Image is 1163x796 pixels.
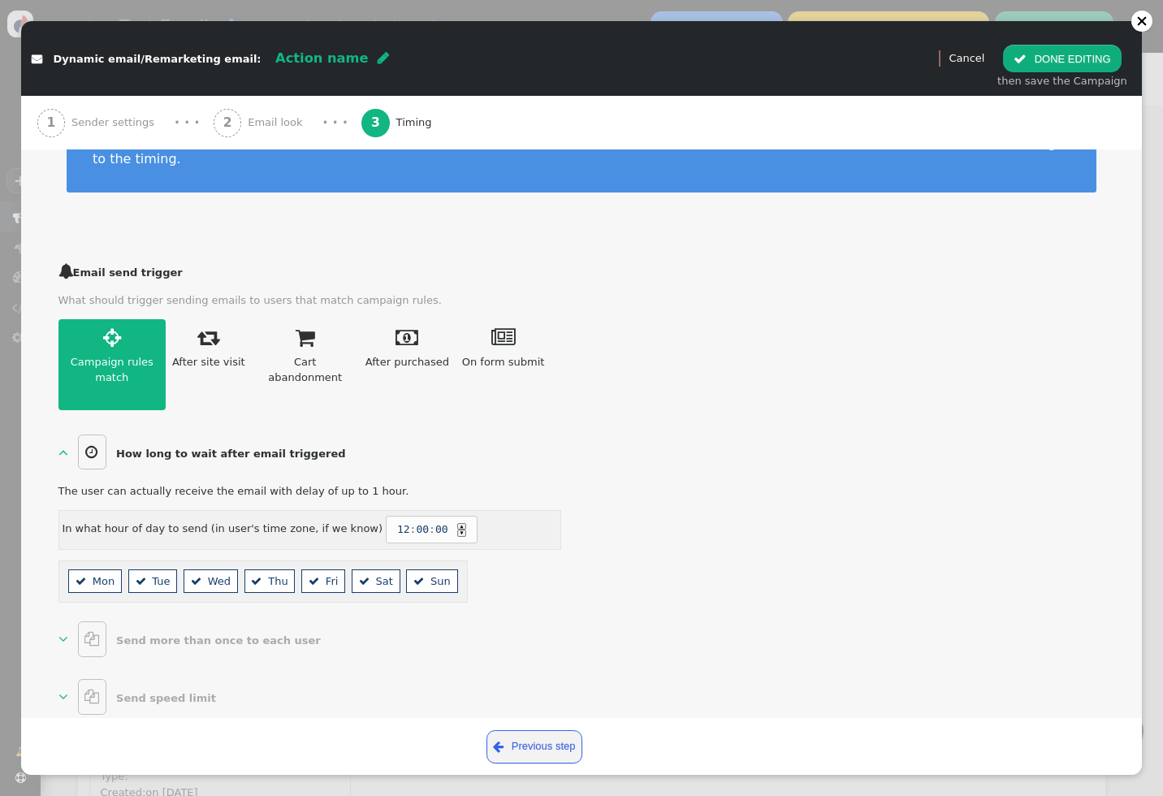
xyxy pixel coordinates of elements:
span:  [491,327,516,348]
div: ▼ [457,530,465,537]
span:  [296,327,315,348]
a: Cancel [949,52,984,64]
b: 2 [223,115,232,130]
span:  [58,689,68,704]
div: On form submit [462,354,545,370]
span: Timing [396,115,439,131]
div: After site visit [172,354,245,370]
span:  [58,263,73,279]
a:  On form submit [456,319,551,410]
span:  [396,327,418,348]
span: 00 [435,521,448,538]
a:  After purchased [359,319,456,410]
li: Thu [244,569,296,593]
span:  [191,576,201,586]
a: 2 Email look · · · [214,96,361,149]
div: Cart abandonment [257,354,352,386]
a:   Send speed limit [58,679,223,715]
li: Wed [184,569,238,593]
div: · · · [322,113,348,133]
li: Tue [128,569,178,593]
span: Email look [248,115,309,131]
div: Please, set time frames and limits for this email. While a user matches the audience, this email ... [93,136,1070,167]
li: Fri [301,569,345,593]
button: DONE EDITING [1003,45,1121,72]
span: 00 [416,521,429,538]
a:  After site visit [166,319,251,410]
span:  [76,576,86,586]
div: After purchased [365,354,449,370]
a: 3 Timing [361,96,488,149]
span: Action name [275,50,368,66]
a: 1 Sender settings · · · [37,96,214,149]
span:  [58,631,68,647]
a:  Campaign rules match [58,319,166,410]
span:  [413,576,424,586]
span:  [251,576,262,586]
div: ▲ [457,523,465,530]
a:  Cart abandonment [251,319,359,410]
p: What should trigger sending emails to users that match campaign rules. [58,292,562,309]
a: Previous step [486,730,583,764]
li: Sun [406,569,457,593]
div: The user can actually receive the email with delay of up to 1 hour. [58,483,562,500]
span:  [1014,53,1027,65]
div: then save the Campaign [997,73,1127,89]
div: In what hour of day to send (in user's time zone, if we know) [58,510,562,550]
div: Campaign rules match [64,354,159,386]
b: How long to wait after email triggered [116,448,345,460]
span:  [378,51,389,64]
b: 3 [371,115,380,130]
span:  [78,435,106,470]
span: Sender settings [71,115,161,131]
span:  [58,444,68,460]
li: Sat [352,569,400,593]
span: 12 [397,521,410,538]
span:  [493,738,504,756]
span: : : [386,516,478,543]
b: 1 [46,115,55,130]
div: · · · [175,113,200,133]
b: Send speed limit [116,692,216,704]
b: Send more than once to each user [116,634,321,647]
b: Email send trigger [58,266,183,279]
a:   Send more than once to each user [58,621,328,657]
span:  [136,576,146,586]
span: Dynamic email/Remarketing email: [54,53,262,65]
span:  [309,576,319,586]
a:   How long to wait after email triggered [58,435,352,470]
span:  [103,327,121,348]
span:  [78,679,106,715]
span:  [78,621,106,657]
span:  [359,576,370,586]
span:  [32,54,42,64]
li: Mon [68,569,122,593]
span:  [197,327,220,348]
